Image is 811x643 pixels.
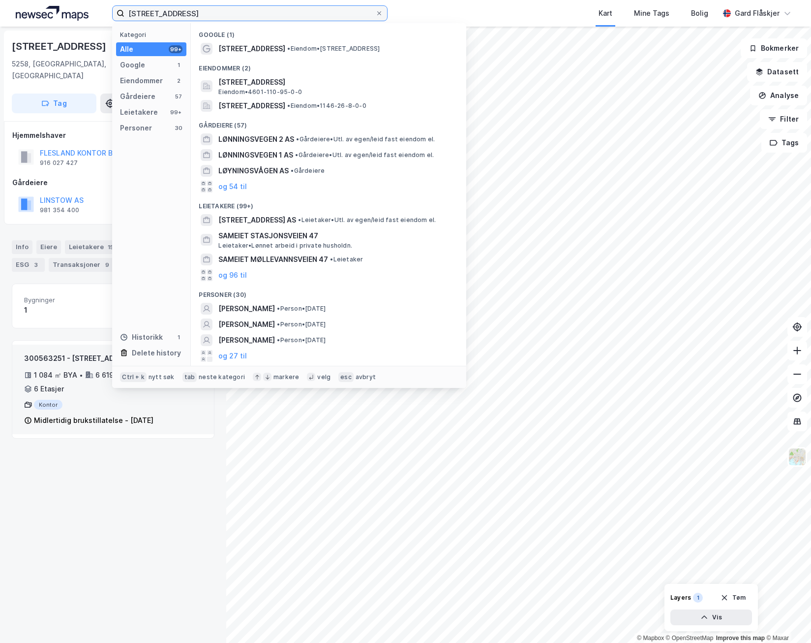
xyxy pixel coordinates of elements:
[191,23,466,41] div: Google (1)
[175,124,182,132] div: 30
[173,4,190,22] div: Lukk
[95,369,138,381] div: 6 619 ㎡ BRA
[296,135,299,143] span: •
[666,635,714,642] a: OpenStreetMap
[154,4,173,23] button: Hjem
[12,94,96,113] button: Tag
[747,62,807,82] button: Datasett
[218,334,275,346] span: [PERSON_NAME]
[175,93,182,100] div: 57
[182,372,197,382] div: tab
[761,133,807,153] button: Tags
[47,322,55,330] button: Last opp vedlegg
[218,76,454,88] span: [STREET_ADDRESS]
[12,129,214,141] div: Hjemmelshaver
[277,305,280,312] span: •
[65,240,120,254] div: Leietakere
[79,371,83,379] div: •
[169,45,182,53] div: 99+
[338,372,354,382] div: esc
[120,122,152,134] div: Personer
[762,596,811,643] div: Kontrollprogram for chat
[750,86,807,105] button: Analyse
[298,216,436,224] span: Leietaker • Utl. av egen/leid fast eiendom el.
[287,102,366,110] span: Eiendom • 1146-26-8-0-0
[31,322,39,330] button: Gif-velger
[16,6,89,21] img: logo.a4113a55bc3d86da70a041830d287a7e.svg
[120,75,163,87] div: Eiendommer
[120,91,155,102] div: Gårdeiere
[12,38,108,54] div: [STREET_ADDRESS]
[298,216,301,224] span: •
[741,38,807,58] button: Bokmerker
[34,369,77,381] div: 1 084 ㎡ BYA
[287,102,290,109] span: •
[132,347,181,359] div: Delete history
[287,45,380,53] span: Eiendom • [STREET_ADDRESS]
[34,415,153,426] div: Midlertidig brukstillatelse - [DATE]
[175,61,182,69] div: 1
[169,319,184,334] button: Send en melding…
[8,67,189,150] div: Simen sier…
[12,177,214,189] div: Gårdeiere
[291,167,294,174] span: •
[124,6,375,21] input: Søk på adresse, matrikkel, gårdeiere, leietakere eller personer
[670,594,691,602] div: Layers
[31,260,41,270] div: 3
[714,590,752,606] button: Tøm
[735,7,780,19] div: Gard Flåskjer
[330,256,333,263] span: •
[191,114,466,131] div: Gårdeiere (57)
[691,7,708,19] div: Bolig
[149,373,175,381] div: nytt søk
[120,43,133,55] div: Alle
[12,258,45,272] div: ESG
[716,635,765,642] a: Improve this map
[637,635,664,642] a: Mapbox
[218,149,293,161] span: LØNNINGSVEGEN 1 AS
[218,165,289,177] span: LØYNINGSVÅGEN AS
[295,151,298,159] span: •
[120,372,147,382] div: Ctrl + k
[218,181,247,193] button: og 54 til
[48,12,106,22] p: Aktiv for 3 d siden
[24,353,164,364] div: 300563251 - [STREET_ADDRESS]
[8,67,161,132] div: Hei og velkommen til Newsec Maps, GardOm det er du lurer på så er det bare å ta kontakt her. [DEM...
[191,57,466,74] div: Eiendommer (2)
[40,206,79,214] div: 981 354 400
[12,240,32,254] div: Info
[34,383,64,395] div: 6 Etasjer
[48,5,72,12] h1: Simen
[120,59,145,71] div: Google
[218,43,285,55] span: [STREET_ADDRESS]
[8,302,188,319] textarea: Melding...
[218,133,294,145] span: LØNNINGSVEGEN 2 AS
[15,322,23,330] button: Emoji-velger
[16,97,153,126] div: Om det er du lurer på så er det bare å ta kontakt her. [DEMOGRAPHIC_DATA] fornøyelse!
[102,260,112,270] div: 9
[49,258,116,272] div: Transaksjoner
[120,31,186,38] div: Kategori
[175,333,182,341] div: 1
[191,364,466,382] div: Historikk (1)
[40,159,78,167] div: 916 027 427
[760,109,807,129] button: Filter
[120,331,163,343] div: Historikk
[599,7,612,19] div: Kart
[120,106,158,118] div: Leietakere
[199,373,245,381] div: neste kategori
[277,321,326,328] span: Person • [DATE]
[8,163,189,196] div: Gard sier…
[218,100,285,112] span: [STREET_ADDRESS]
[218,269,247,281] button: og 96 til
[762,596,811,643] iframe: Chat Widget
[12,58,167,82] div: 5258, [GEOGRAPHIC_DATA], [GEOGRAPHIC_DATA]
[24,296,109,304] span: Bygninger
[295,151,434,159] span: Gårdeiere • Utl. av egen/leid fast eiendom el.
[291,167,325,175] span: Gårdeiere
[8,150,189,163] div: [DATE]
[218,242,352,250] span: Leietaker • Lønnet arbeid i private husholdn.
[788,448,807,466] img: Z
